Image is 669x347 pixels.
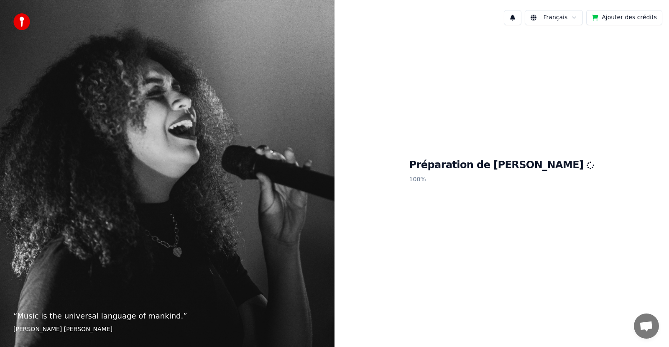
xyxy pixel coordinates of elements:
h1: Préparation de [PERSON_NAME] [409,159,595,172]
p: 100 % [409,172,595,187]
footer: [PERSON_NAME] [PERSON_NAME] [13,325,321,334]
p: “ Music is the universal language of mankind. ” [13,310,321,322]
button: Ajouter des crédits [586,10,662,25]
img: youka [13,13,30,30]
div: Ouvrir le chat [634,314,659,339]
